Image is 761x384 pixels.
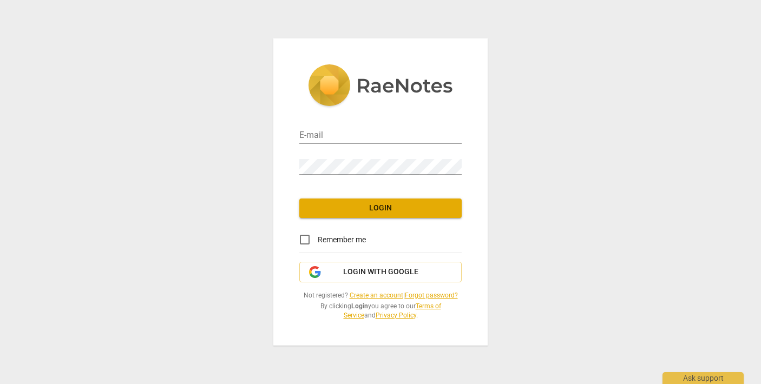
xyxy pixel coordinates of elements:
[299,198,462,218] button: Login
[405,292,458,299] a: Forgot password?
[308,203,453,214] span: Login
[299,291,462,300] span: Not registered? |
[350,292,403,299] a: Create an account
[344,302,441,319] a: Terms of Service
[376,312,416,319] a: Privacy Policy
[318,234,366,246] span: Remember me
[299,262,462,282] button: Login with Google
[299,302,462,320] span: By clicking you agree to our and .
[351,302,368,310] b: Login
[308,64,453,109] img: 5ac2273c67554f335776073100b6d88f.svg
[662,372,744,384] div: Ask support
[343,267,418,277] span: Login with Google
